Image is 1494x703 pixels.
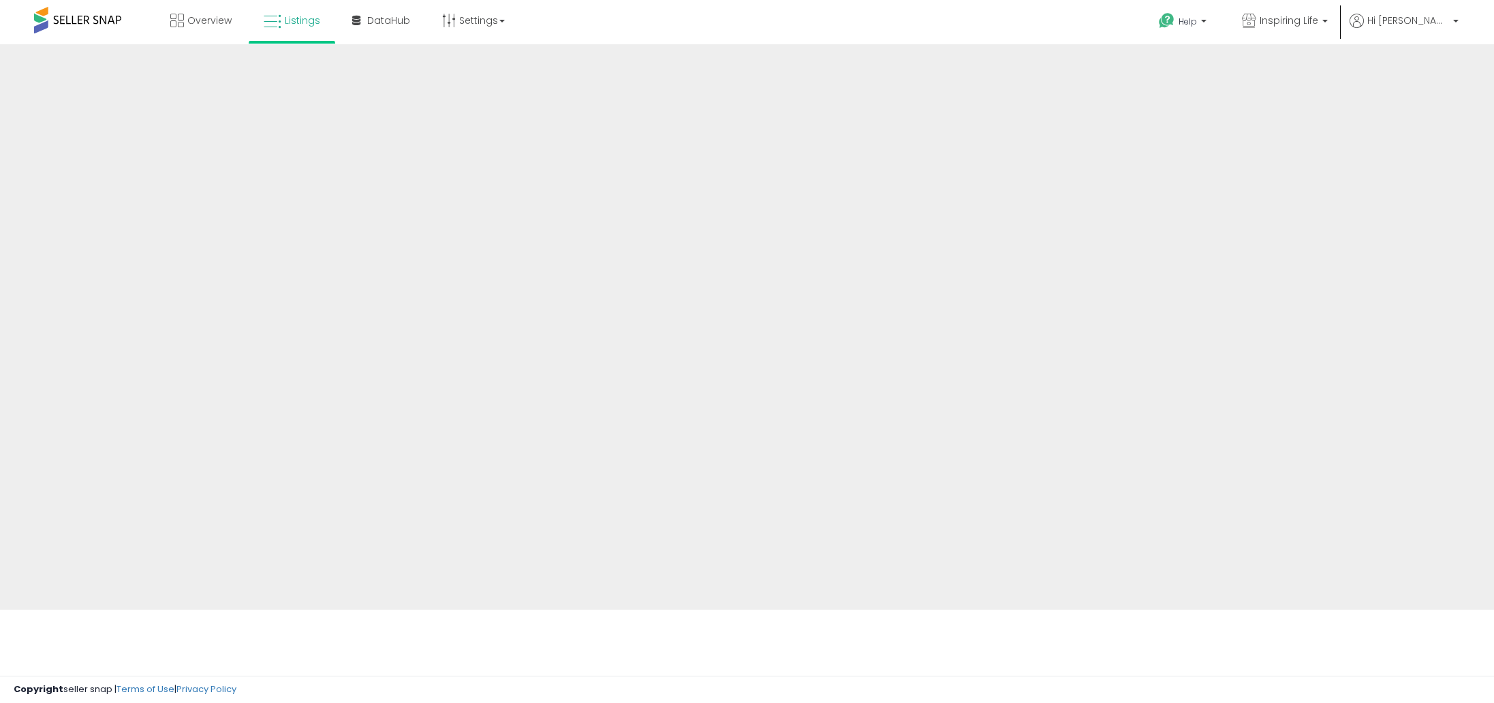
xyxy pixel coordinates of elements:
[1179,16,1197,27] span: Help
[1158,12,1175,29] i: Get Help
[1148,2,1220,44] a: Help
[1367,14,1449,27] span: Hi [PERSON_NAME]
[285,14,320,27] span: Listings
[187,14,232,27] span: Overview
[1350,14,1459,44] a: Hi [PERSON_NAME]
[367,14,410,27] span: DataHub
[1260,14,1318,27] span: Inspiring Life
